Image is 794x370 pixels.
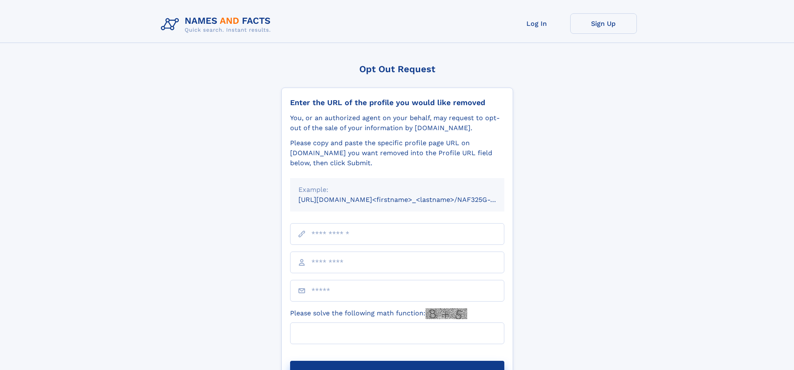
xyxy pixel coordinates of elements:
[290,98,504,107] div: Enter the URL of the profile you would like removed
[570,13,637,34] a: Sign Up
[281,64,513,74] div: Opt Out Request
[298,196,520,204] small: [URL][DOMAIN_NAME]<firstname>_<lastname>/NAF325G-xxxxxxxx
[503,13,570,34] a: Log In
[290,138,504,168] div: Please copy and paste the specific profile page URL on [DOMAIN_NAME] you want removed into the Pr...
[290,113,504,133] div: You, or an authorized agent on your behalf, may request to opt-out of the sale of your informatio...
[298,185,496,195] div: Example:
[290,308,467,319] label: Please solve the following math function:
[158,13,278,36] img: Logo Names and Facts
